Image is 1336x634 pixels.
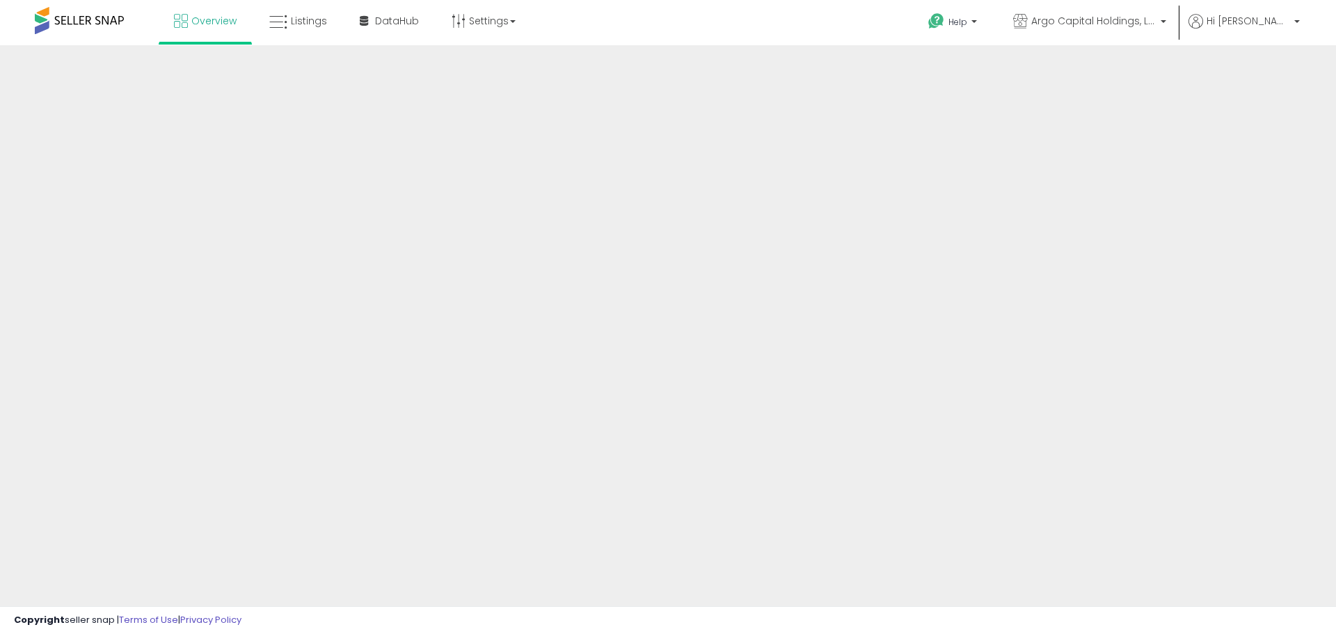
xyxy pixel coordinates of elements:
i: Get Help [928,13,945,30]
a: Privacy Policy [180,613,241,626]
span: DataHub [375,14,419,28]
span: Listings [291,14,327,28]
span: Help [948,16,967,28]
a: Terms of Use [119,613,178,626]
strong: Copyright [14,613,65,626]
span: Overview [191,14,237,28]
a: Help [917,2,991,45]
a: Hi [PERSON_NAME] [1188,14,1300,45]
span: Hi [PERSON_NAME] [1207,14,1290,28]
span: Argo Capital Holdings, LLLC [1031,14,1156,28]
div: seller snap | | [14,614,241,627]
